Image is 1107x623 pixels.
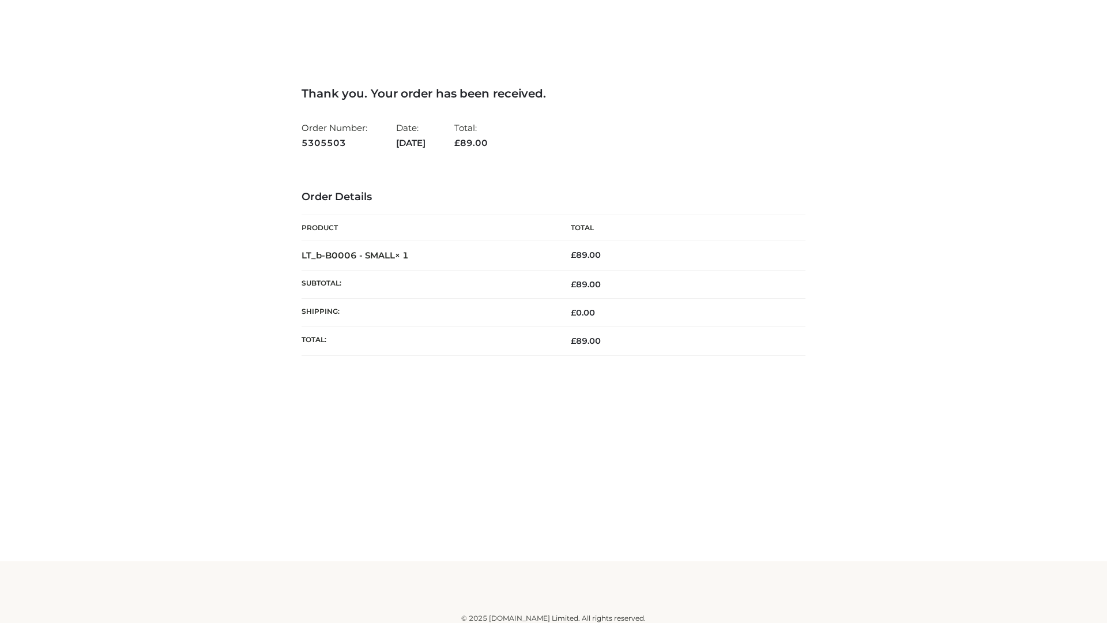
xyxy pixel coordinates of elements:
[571,279,576,290] span: £
[571,336,576,346] span: £
[571,336,601,346] span: 89.00
[396,118,426,153] li: Date:
[302,118,367,153] li: Order Number:
[302,191,805,204] h3: Order Details
[302,136,367,151] strong: 5305503
[553,215,805,241] th: Total
[302,299,553,327] th: Shipping:
[571,307,576,318] span: £
[454,137,488,148] span: 89.00
[571,307,595,318] bdi: 0.00
[571,250,601,260] bdi: 89.00
[395,250,409,261] strong: × 1
[302,87,805,100] h3: Thank you. Your order has been received.
[302,270,553,298] th: Subtotal:
[302,250,409,261] strong: LT_b-B0006 - SMALL
[396,136,426,151] strong: [DATE]
[454,118,488,153] li: Total:
[571,250,576,260] span: £
[302,215,553,241] th: Product
[302,327,553,355] th: Total:
[571,279,601,290] span: 89.00
[454,137,460,148] span: £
